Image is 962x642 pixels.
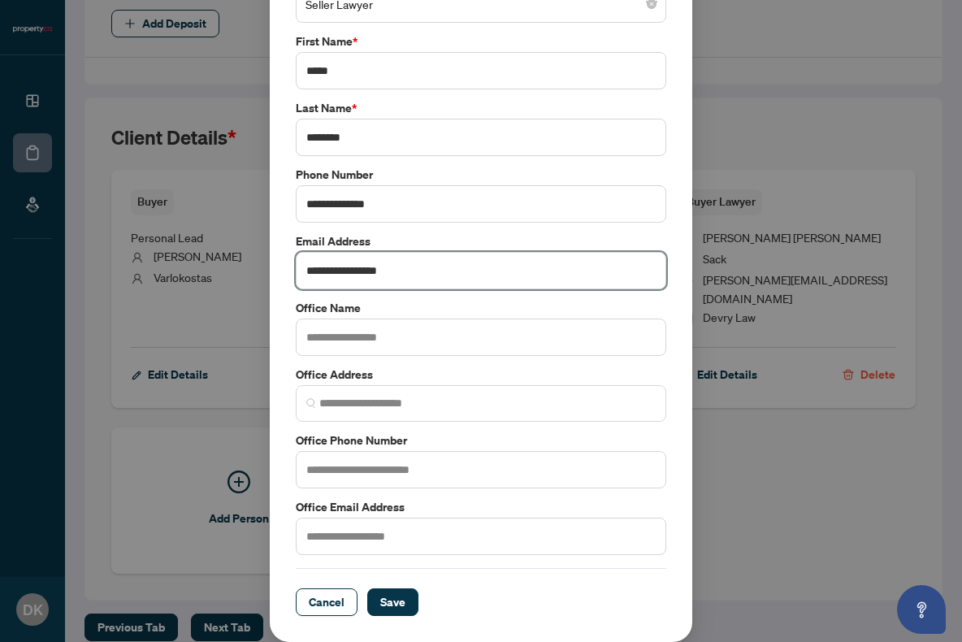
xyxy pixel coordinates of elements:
[380,589,405,615] span: Save
[309,589,344,615] span: Cancel
[296,99,666,117] label: Last Name
[296,232,666,250] label: Email Address
[296,432,666,449] label: Office Phone Number
[296,33,666,50] label: First Name
[306,398,316,408] img: search_icon
[296,498,666,516] label: Office Email Address
[367,588,418,616] button: Save
[897,585,946,634] button: Open asap
[296,299,666,317] label: Office Name
[296,166,666,184] label: Phone Number
[296,588,357,616] button: Cancel
[296,366,666,384] label: Office Address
